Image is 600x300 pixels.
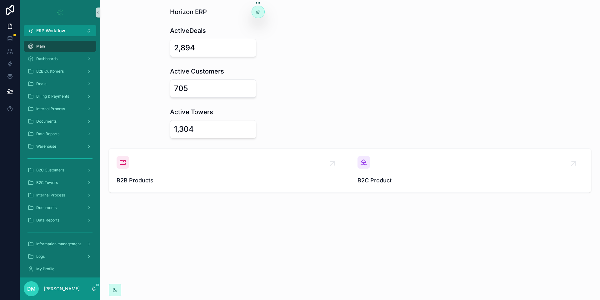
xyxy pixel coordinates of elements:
a: B2C Product [350,149,591,192]
span: Data Reports [36,218,59,223]
div: scrollable content [20,36,100,277]
span: B2B Products [117,176,342,185]
span: Documents [36,119,57,124]
div: 1,304 [174,124,194,134]
a: B2B Products [109,149,350,192]
span: Deals [36,81,46,86]
img: App logo [55,8,65,18]
a: Documents [24,116,96,127]
span: Data Reports [36,131,59,136]
span: Documents [36,205,57,210]
a: Information management [24,238,96,250]
button: Select Button [24,25,96,36]
a: B2C Towers [24,177,96,188]
span: Warehouse [36,144,56,149]
a: B2B Customers [24,66,96,77]
span: Dashboards [36,56,57,61]
h1: Active Customers [170,67,224,76]
span: B2B Customers [36,69,64,74]
a: My Profile [24,263,96,275]
span: Internal Process [36,193,65,198]
a: Main [24,41,96,52]
span: B2C Customers [36,168,64,173]
a: Internal Process [24,190,96,201]
span: Information management [36,242,81,247]
h1: Active Towers [170,108,213,116]
div: 705 [174,84,188,94]
span: B2C Towers [36,180,58,185]
a: Data Reports [24,128,96,140]
span: Main [36,44,45,49]
a: Dashboards [24,53,96,64]
a: Warehouse [24,141,96,152]
a: Documents [24,202,96,213]
span: DM [27,285,36,292]
span: Logs [36,254,45,259]
span: ERP Workflow [36,28,65,34]
span: My Profile [36,267,54,272]
span: Internal Process [36,106,65,111]
a: Billing & Payments [24,91,96,102]
span: B2C Product [357,176,583,185]
div: 2,894 [174,43,195,53]
p: [PERSON_NAME] [44,286,80,292]
a: Internal Process [24,103,96,114]
a: Deals [24,78,96,89]
a: B2C Customers [24,165,96,176]
a: Logs [24,251,96,262]
h1: Horizon ERP [170,8,207,16]
a: Data Reports [24,215,96,226]
span: Billing & Payments [36,94,69,99]
h1: ActiveDeals [170,26,206,35]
